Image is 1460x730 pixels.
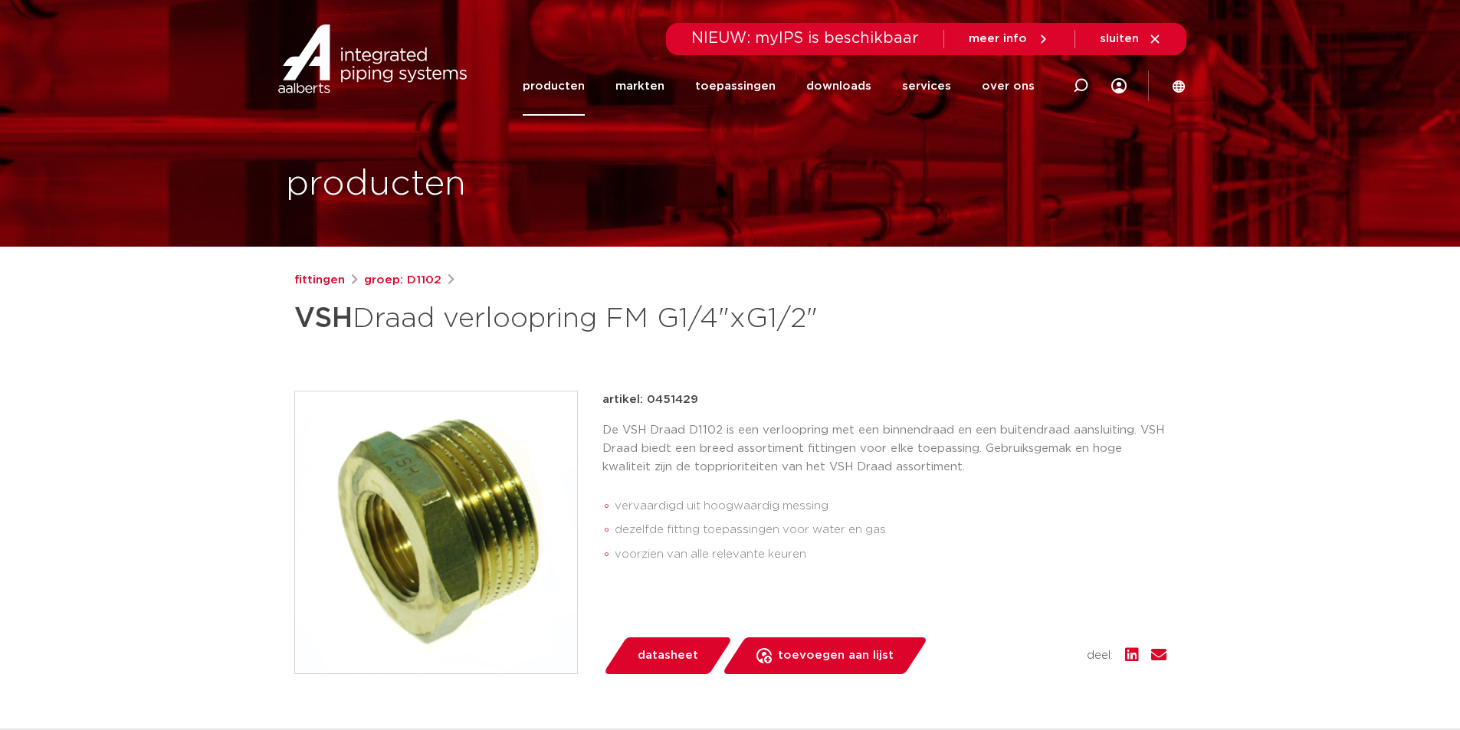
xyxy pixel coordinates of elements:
[778,643,894,668] span: toevoegen aan lijst
[982,57,1035,116] a: over ons
[294,296,870,342] h1: Draad verloopring FM G1/4"xG1/2"
[902,57,951,116] a: services
[1111,69,1127,103] div: my IPS
[1100,32,1162,46] a: sluiten
[294,305,353,332] strong: VSH
[602,637,733,674] a: datasheet
[691,31,919,46] span: NIEUW: myIPS is beschikbaar
[638,643,698,668] span: datasheet
[294,271,345,290] a: fittingen
[286,160,466,209] h1: producten
[695,57,776,116] a: toepassingen
[364,271,441,290] a: groep: D1102
[523,57,585,116] a: producten
[969,32,1050,46] a: meer info
[969,33,1027,44] span: meer info
[295,391,577,673] img: Product Image for VSH Draad verloopring FM G1/4"xG1/2"
[602,421,1166,476] p: De VSH Draad D1102 is een verloopring met een binnendraad en een buitendraad aansluiting. VSH Dra...
[615,57,664,116] a: markten
[615,542,1166,567] li: voorzien van alle relevante keuren
[806,57,871,116] a: downloads
[615,518,1166,542] li: dezelfde fitting toepassingen voor water en gas
[523,57,1035,116] nav: Menu
[1100,33,1139,44] span: sluiten
[602,391,698,409] p: artikel: 0451429
[1087,647,1113,665] span: deel:
[615,494,1166,519] li: vervaardigd uit hoogwaardig messing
